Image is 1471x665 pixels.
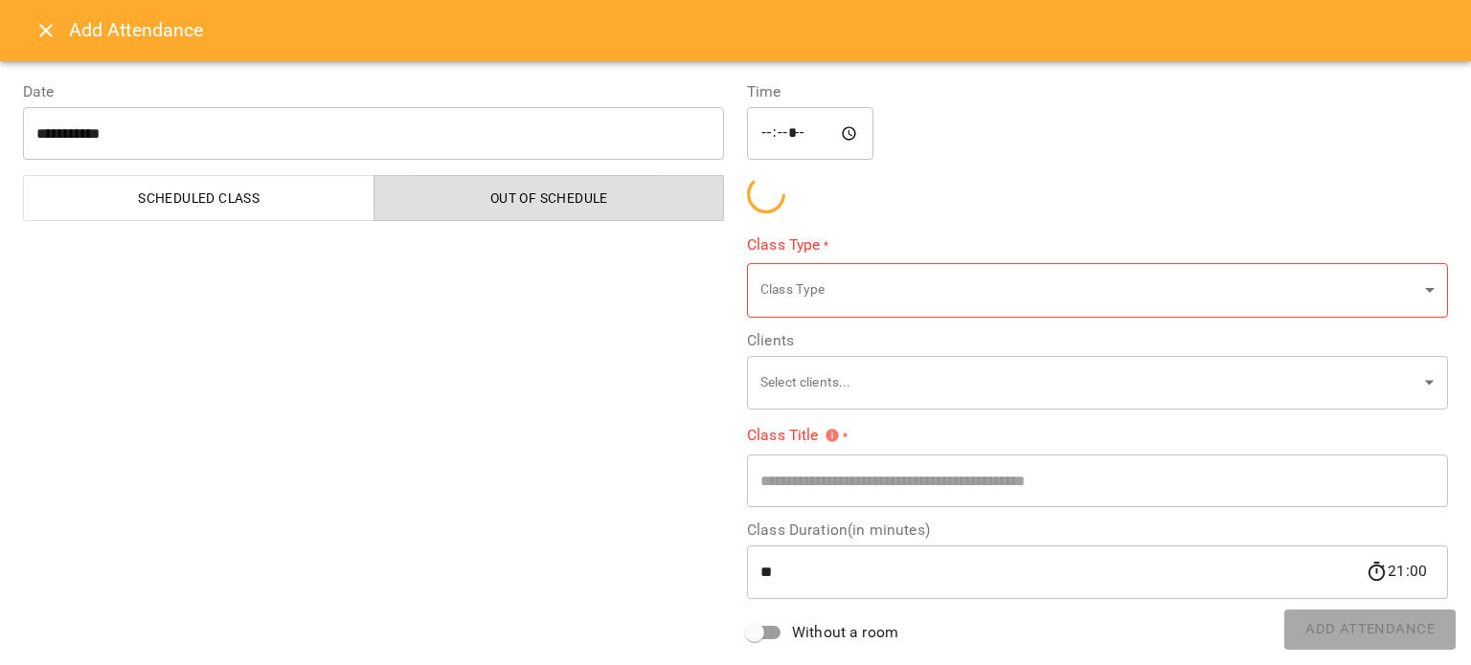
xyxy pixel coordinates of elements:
svg: Please specify class title or select clients [825,428,840,443]
h6: Add Attendance [69,15,1448,45]
p: Select clients... [760,373,1417,392]
label: Clients [747,333,1448,348]
label: Date [23,84,724,100]
span: Without a room [792,621,898,644]
div: Select clients... [747,355,1448,410]
p: Class Type [760,280,1417,299]
div: Class Type [747,263,1448,318]
button: Out of Schedule [373,175,725,221]
label: Class Duration(in minutes) [747,522,1448,538]
button: Close [23,8,69,54]
span: Class Title [747,428,840,443]
label: Class Type [747,233,1448,255]
span: Scheduled class [35,187,363,210]
button: Scheduled class [23,175,374,221]
label: Time [747,84,1448,100]
span: Out of Schedule [386,187,713,210]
